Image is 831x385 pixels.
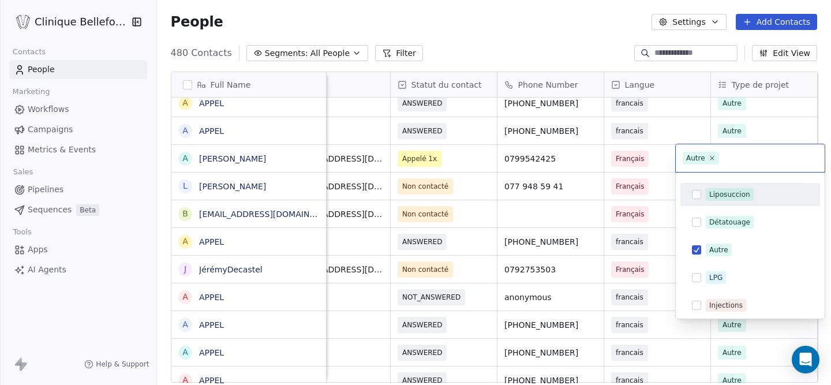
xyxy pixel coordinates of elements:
[709,300,743,311] div: Injections
[709,189,750,200] div: Liposuccion
[709,272,723,283] div: LPG
[709,217,750,227] div: Détatouage
[686,153,705,163] div: Autre
[709,245,728,255] div: Autre
[680,100,820,317] div: Suggestions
